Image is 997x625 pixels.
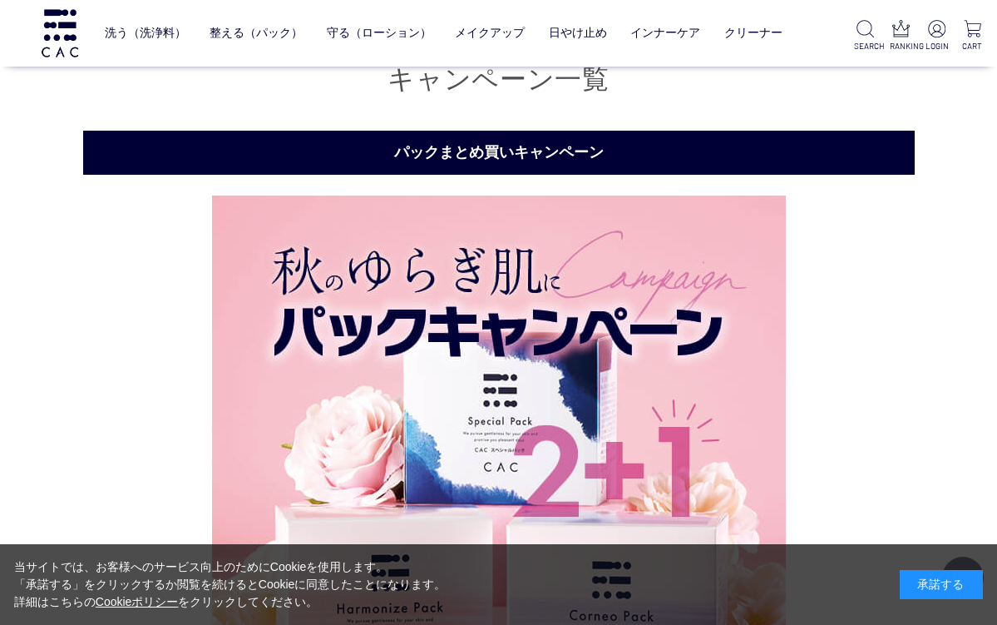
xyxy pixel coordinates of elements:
a: Cookieポリシー [96,595,179,608]
a: CART [961,20,984,52]
a: 整える（パック） [210,13,303,52]
a: インナーケア [630,13,700,52]
a: 洗う（洗浄料） [105,13,186,52]
a: 守る（ローション） [327,13,432,52]
div: 承諾する [900,570,983,599]
h1: キャンペーン一覧 [83,62,915,97]
p: LOGIN [925,40,948,52]
p: SEARCH [854,40,876,52]
a: 日やけ止め [549,13,607,52]
a: LOGIN [925,20,948,52]
h2: パックまとめ買いキャンペーン [83,131,915,175]
p: RANKING [890,40,912,52]
img: logo [39,9,81,57]
a: RANKING [890,20,912,52]
div: 当サイトでは、お客様へのサービス向上のためにCookieを使用します。 「承諾する」をクリックするか閲覧を続けるとCookieに同意したことになります。 詳細はこちらの をクリックしてください。 [14,558,447,611]
p: CART [961,40,984,52]
a: メイクアップ [455,13,525,52]
a: クリーナー [724,13,782,52]
a: SEARCH [854,20,876,52]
